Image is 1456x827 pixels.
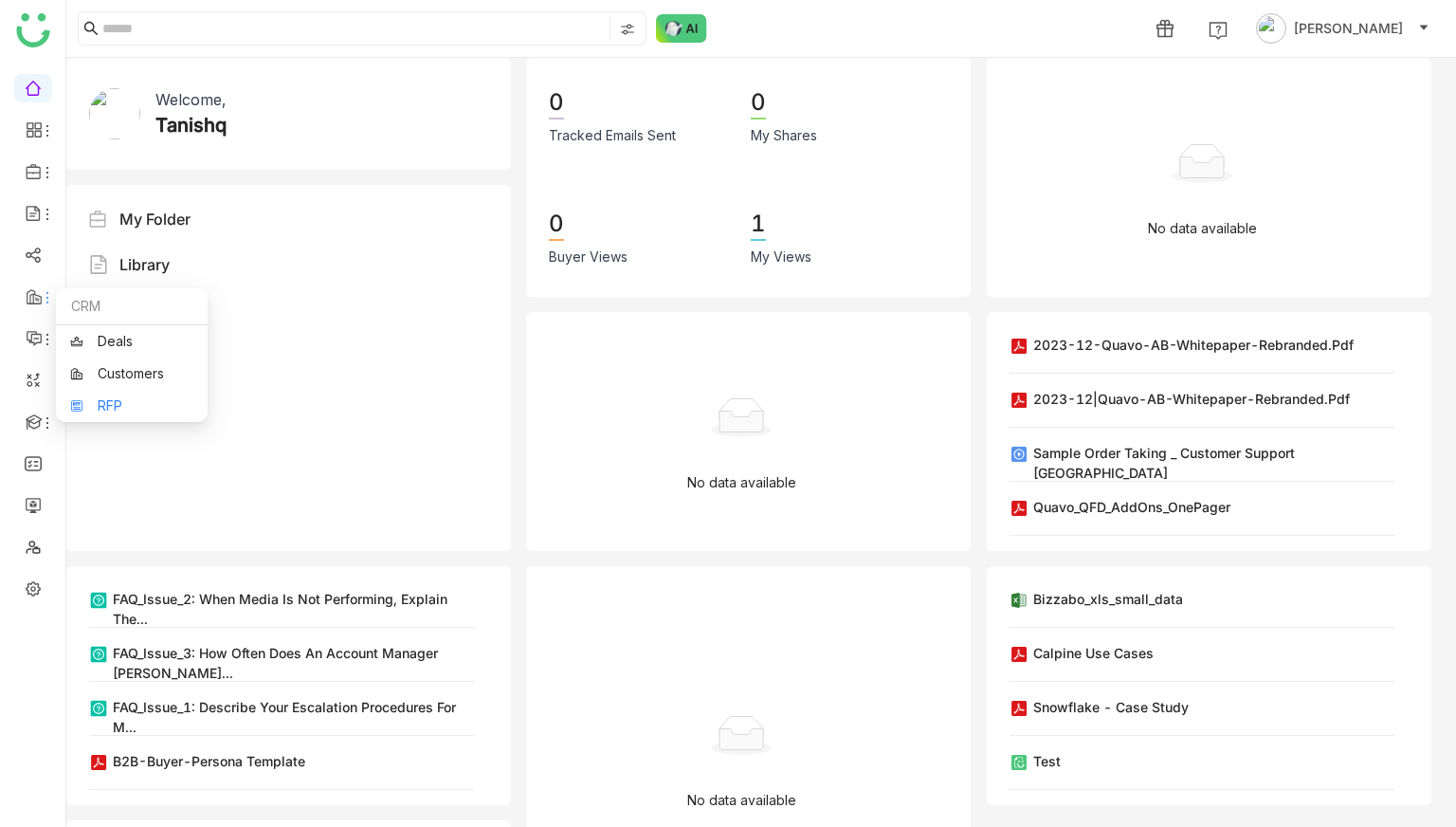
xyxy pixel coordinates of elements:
[1252,13,1433,44] button: [PERSON_NAME]
[751,209,766,241] div: 1
[56,288,208,325] div: CRM
[687,472,796,493] p: No data available
[549,87,564,119] div: 0
[1148,218,1257,239] p: No data available
[113,697,474,737] div: FAQ_Issue_1: Describe your escalation procedures for m...
[1033,389,1350,409] div: 2023-12|Quavo-AB-Whitepaper-Rebranded.pdf
[751,125,817,146] div: My Shares
[1033,497,1230,517] div: Quavo_QFD_AddOns_OnePager
[1033,335,1354,355] div: 2023-12-Quavo-AB-Whitepaper-Rebranded.pdf
[70,335,193,348] a: Deals
[751,247,811,267] div: My Views
[16,13,50,47] img: logo
[1033,697,1189,717] div: Snowflake - Case Study
[155,88,226,111] div: Welcome,
[1033,643,1154,663] div: Calpine Use Cases
[89,88,140,139] img: 671209acaf585a2378d5d1f7
[656,14,707,43] img: ask-buddy-normal.svg
[549,247,628,267] div: Buyer Views
[1294,18,1403,39] span: [PERSON_NAME]
[620,22,635,37] img: search-type.svg
[70,367,193,380] a: Customers
[113,751,305,771] div: B2B-Buyer-Persona Template
[155,111,227,139] div: Tanishq
[1209,21,1228,40] img: help.svg
[119,253,170,276] div: Library
[1256,13,1286,44] img: avatar
[1033,443,1394,483] div: Sample Order Taking _ Customer Support [GEOGRAPHIC_DATA]
[1033,589,1183,609] div: Bizzabo_xls_small_data
[1033,751,1061,771] div: Test
[549,125,676,146] div: Tracked Emails Sent
[113,589,474,629] div: FAQ_Issue_2: When media is not performing, explain the...
[119,208,191,230] div: My Folder
[751,87,766,119] div: 0
[70,399,193,413] a: RFP
[687,790,796,811] p: No data available
[113,643,474,683] div: FAQ_Issue_3: How often does an account manager [PERSON_NAME]...
[549,209,564,241] div: 0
